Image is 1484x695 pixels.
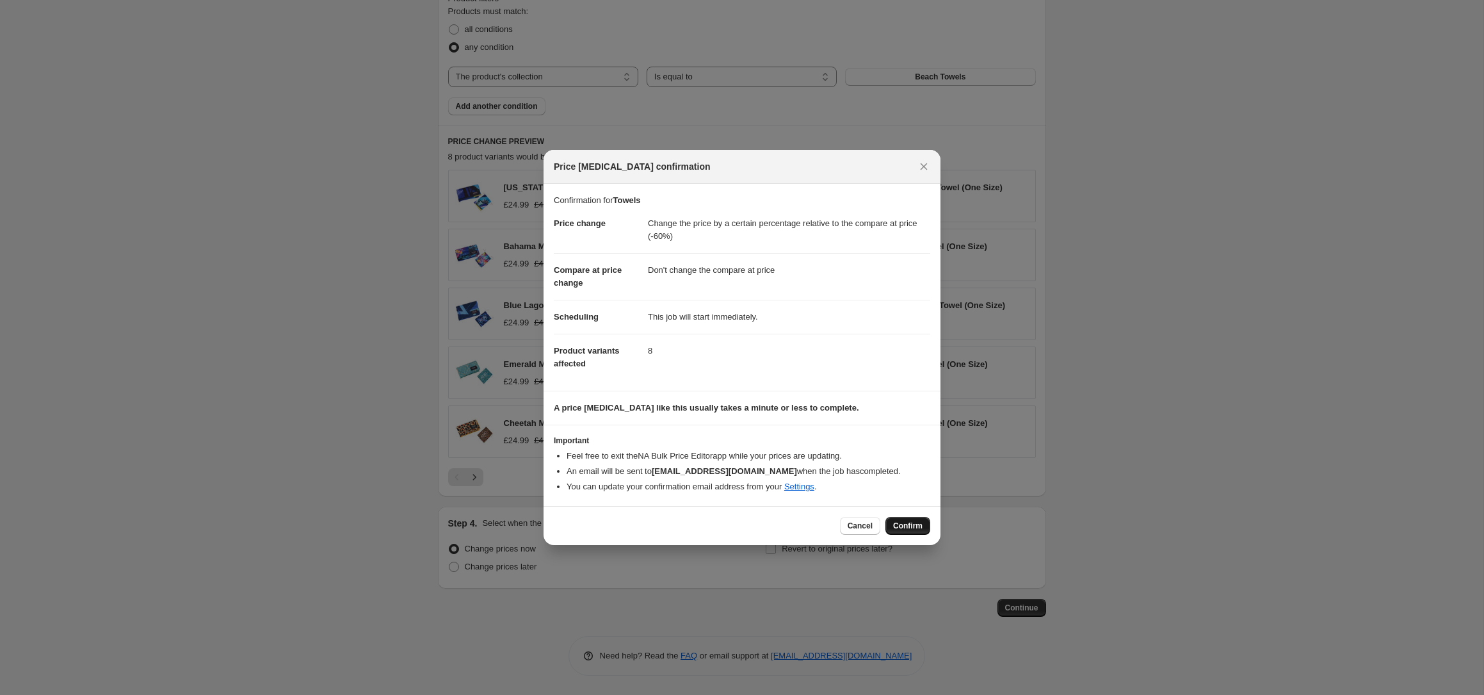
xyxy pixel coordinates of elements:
[893,521,923,531] span: Confirm
[554,436,930,446] h3: Important
[554,265,622,288] span: Compare at price change
[885,517,930,535] button: Confirm
[554,194,930,207] p: Confirmation for
[554,218,606,228] span: Price change
[554,160,711,173] span: Price [MEDICAL_DATA] confirmation
[567,465,930,478] li: An email will be sent to when the job has completed .
[554,403,859,413] b: A price [MEDICAL_DATA] like this usually takes a minute or less to complete.
[554,346,620,368] span: Product variants affected
[848,521,873,531] span: Cancel
[648,207,930,253] dd: Change the price by a certain percentage relative to the compare at price (-60%)
[567,480,930,493] li: You can update your confirmation email address from your .
[648,300,930,334] dd: This job will start immediately.
[784,482,814,491] a: Settings
[840,517,880,535] button: Cancel
[915,158,933,176] button: Close
[613,195,640,205] b: Towels
[554,312,599,322] span: Scheduling
[648,253,930,287] dd: Don't change the compare at price
[648,334,930,368] dd: 8
[567,450,930,462] li: Feel free to exit the NA Bulk Price Editor app while your prices are updating.
[652,466,797,476] b: [EMAIL_ADDRESS][DOMAIN_NAME]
